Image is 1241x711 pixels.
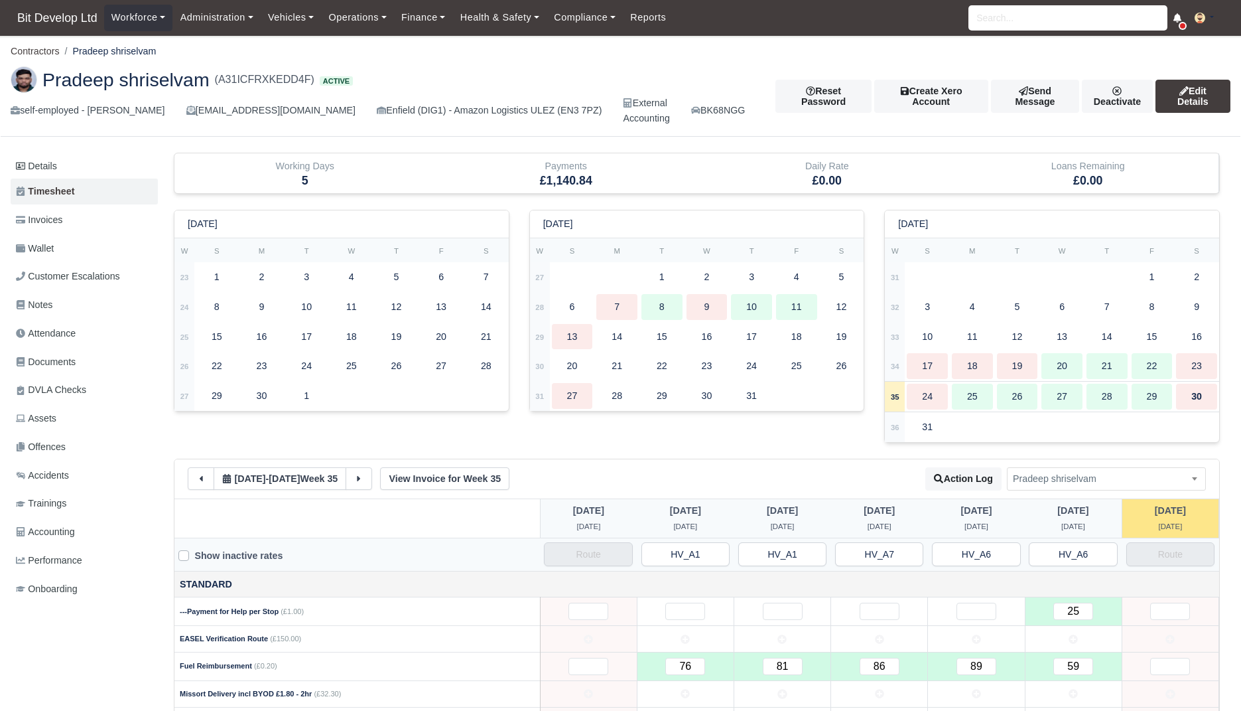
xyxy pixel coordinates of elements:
[1158,522,1182,530] span: 21 hours ago
[536,247,543,255] small: W
[623,96,669,126] div: External Accounting
[196,324,237,350] div: 15
[1149,247,1154,255] small: F
[641,353,683,379] div: 22
[16,553,82,568] span: Performance
[540,626,637,653] td: 2025-08-24 Not Editable
[623,5,673,31] a: Reports
[596,383,637,409] div: 28
[16,524,75,540] span: Accounting
[964,522,988,530] span: 2 days ago
[214,247,220,255] small: S
[376,264,417,290] div: 5
[394,247,399,255] small: T
[776,264,817,290] div: 4
[1176,353,1217,379] div: 23
[731,383,772,409] div: 31
[839,247,844,255] small: S
[286,294,327,320] div: 10
[932,542,1020,566] input: Route
[466,264,507,290] div: 7
[377,103,602,118] div: Enfield (DIG1) - Amazon Logistics ULEZ (EN3 7PZ)
[1059,247,1066,255] small: W
[16,269,120,284] span: Customer Escalations
[376,324,417,350] div: 19
[686,294,728,320] div: 9
[641,294,683,320] div: 8
[196,353,237,379] div: 22
[60,44,157,59] li: Pradeep shriselvam
[286,264,327,290] div: 3
[891,424,899,432] strong: 36
[968,174,1209,188] h5: £0.00
[11,377,158,403] a: DVLA Checks
[535,303,544,311] strong: 28
[573,505,604,516] span: 6 days ago
[898,218,928,230] h6: [DATE]
[241,353,283,379] div: 23
[552,383,593,409] div: 27
[670,505,701,516] span: 5 days ago
[535,333,544,341] strong: 29
[320,76,353,86] span: Active
[261,5,322,31] a: Vehicles
[331,324,372,350] div: 18
[11,264,158,289] a: Customer Escalations
[691,103,745,118] a: BK68NGG
[775,80,871,113] button: Reset Password
[1082,80,1152,113] a: Deactivate
[1122,597,1218,626] td: 2025-08-30 Not Editable
[686,353,728,379] div: 23
[270,635,301,643] span: (£150.00)
[376,353,417,379] div: 26
[1194,247,1199,255] small: S
[997,384,1038,410] div: 26
[16,212,62,228] span: Invoices
[11,179,158,204] a: Timesheet
[466,324,507,350] div: 21
[16,468,69,483] span: Accidents
[731,294,772,320] div: 10
[11,207,158,233] a: Invoices
[259,247,265,255] small: M
[907,414,948,440] div: 31
[194,548,283,564] label: Show inactive rates
[686,324,728,350] div: 16
[11,519,158,545] a: Accounting
[286,324,327,350] div: 17
[16,241,54,256] span: Wallet
[794,247,799,255] small: F
[172,5,260,31] a: Administration
[11,463,158,489] a: Accidents
[821,294,862,320] div: 12
[11,548,158,574] a: Performance
[1176,294,1217,320] div: 9
[706,174,948,188] h5: £0.00
[641,264,683,290] div: 1
[11,5,104,31] a: Bit Develop Ltd
[891,274,899,281] strong: 31
[1041,353,1082,379] div: 20
[16,297,52,313] span: Notes
[641,542,730,566] input: Route
[321,5,393,31] a: Operations
[196,294,237,320] div: 8
[997,294,1038,320] div: 5
[184,159,426,174] div: Working Days
[767,505,798,516] span: 4 days ago
[868,522,891,530] span: 3 days ago
[180,579,232,590] strong: Standard
[907,324,948,350] div: 10
[446,159,687,174] div: Payments
[184,174,426,188] h5: 5
[907,384,948,410] div: 24
[641,324,683,350] div: 15
[1122,653,1218,681] td: 2025-08-30 Not Editable
[673,522,697,530] span: 5 days ago
[1176,264,1217,290] div: 2
[11,406,158,432] a: Assets
[11,491,158,516] a: Trainings
[484,247,489,255] small: S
